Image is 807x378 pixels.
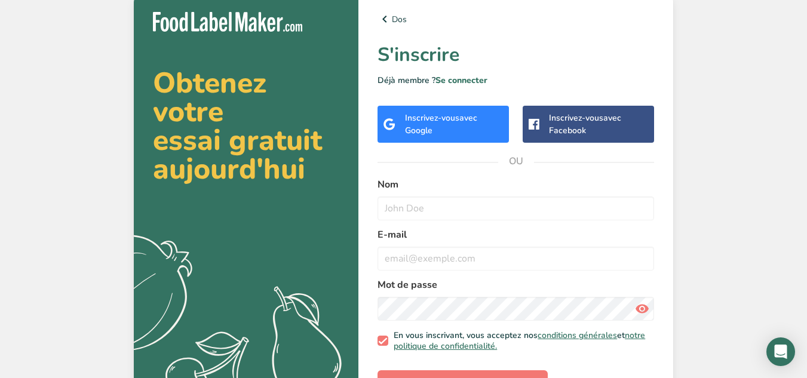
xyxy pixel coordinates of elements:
font: Inscrivez-vous [549,112,603,124]
font: Inscrivez-vous [405,112,459,124]
font: Mot de passe [378,278,437,291]
font: E-mail [378,228,407,241]
font: En vous inscrivant, vous acceptez nos [394,330,538,341]
font: Obtenez votre [153,63,266,131]
a: conditions générales [538,330,617,341]
img: Étiqueteuse alimentaire [153,12,302,32]
input: John Doe [378,196,654,220]
input: email@exemple.com [378,247,654,271]
div: Ouvrir Intercom Messenger [766,337,795,366]
font: OU [509,155,523,168]
a: notre politique de confidentialité. [394,330,645,352]
a: Dos [378,12,654,26]
font: Déjà membre ? [378,75,435,86]
font: S'inscrire [378,42,459,67]
font: Dos [392,14,407,25]
font: essai gratuit [153,121,322,160]
font: aujourd'hui [153,149,305,189]
font: Nom [378,178,398,191]
font: et [617,330,625,341]
a: Se connecter [435,75,487,86]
